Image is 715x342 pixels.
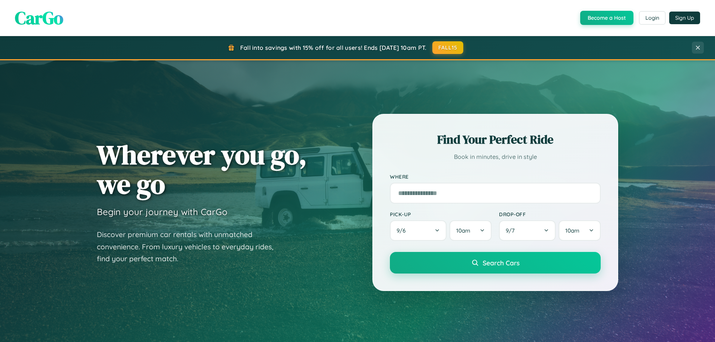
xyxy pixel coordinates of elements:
[390,131,601,148] h2: Find Your Perfect Ride
[565,227,579,234] span: 10am
[639,11,665,25] button: Login
[390,211,492,217] label: Pick-up
[559,220,601,241] button: 10am
[97,228,283,265] p: Discover premium car rentals with unmatched convenience. From luxury vehicles to everyday rides, ...
[97,206,228,217] h3: Begin your journey with CarGo
[390,220,447,241] button: 9/6
[432,41,464,54] button: FALL15
[506,227,518,234] span: 9 / 7
[390,173,601,180] label: Where
[390,252,601,274] button: Search Cars
[669,12,700,24] button: Sign Up
[499,220,556,241] button: 9/7
[240,44,427,51] span: Fall into savings with 15% off for all users! Ends [DATE] 10am PT.
[483,259,519,267] span: Search Cars
[15,6,63,30] span: CarGo
[449,220,492,241] button: 10am
[390,151,601,162] p: Book in minutes, drive in style
[456,227,470,234] span: 10am
[499,211,601,217] label: Drop-off
[580,11,633,25] button: Become a Host
[97,140,307,199] h1: Wherever you go, we go
[397,227,409,234] span: 9 / 6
